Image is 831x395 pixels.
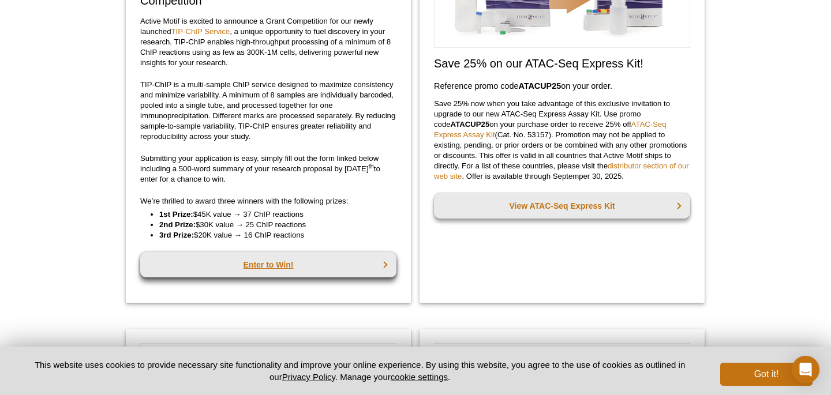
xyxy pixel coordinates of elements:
strong: ATACUP25 [518,81,561,91]
p: Save 25% now when you take advantage of this exclusive invitation to upgrade to our new ATAC-Seq ... [434,99,690,182]
p: Active Motif is excited to announce a Grant Competition for our newly launched , a unique opportu... [140,16,396,68]
h3: Reference promo code on your order. [434,79,690,93]
p: Submitting your application is easy, simply fill out the form linked below including a 500-word s... [140,153,396,185]
a: TIP-ChIP Service [171,27,230,36]
strong: 3rd Prize: [159,231,194,239]
sup: th [369,162,374,169]
a: distributor section of our web site [434,161,689,180]
h2: Save 25% on our ATAC-Seq Express Kit! [434,57,690,70]
a: View ATAC-Seq Express Kit [434,193,690,219]
a: Privacy Policy [282,372,335,382]
strong: 1st Prize: [159,210,193,219]
li: $30K value → 25 ChIP reactions [159,220,385,230]
li: $20K value → 16 ChIP reactions [159,230,385,240]
button: Got it! [720,363,813,386]
button: cookie settings [391,372,448,382]
p: This website uses cookies to provide necessary site functionality and improve your online experie... [18,359,701,383]
li: $45K value → 37 ChIP reactions [159,209,385,220]
div: Open Intercom Messenger [792,356,819,383]
a: Enter to Win! [140,252,396,277]
strong: 2nd Prize: [159,220,196,229]
p: We’re thrilled to award three winners with the following prizes: [140,196,396,206]
p: TIP-ChIP is a multi-sample ChIP service designed to maximize consistency and minimize variability... [140,80,396,142]
strong: ATACUP25 [451,120,490,129]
